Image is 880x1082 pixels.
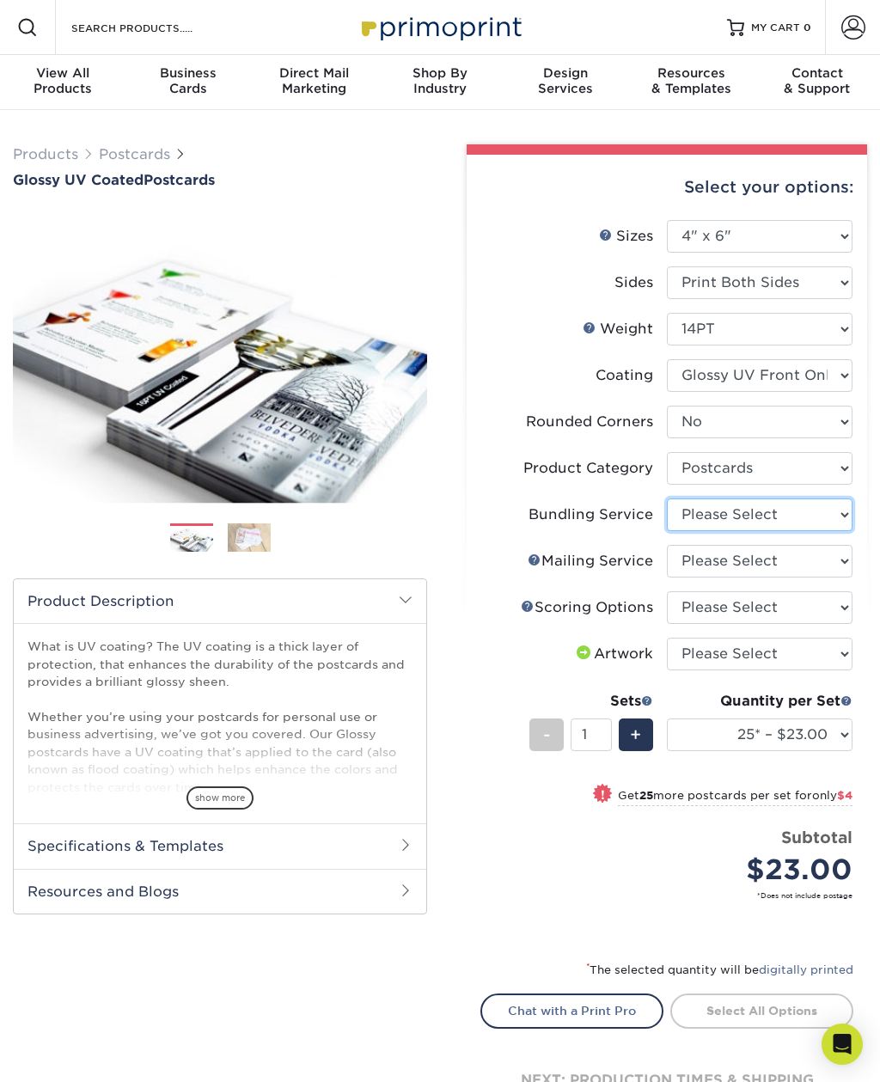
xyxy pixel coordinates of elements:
[529,691,653,712] div: Sets
[252,65,377,96] div: Marketing
[628,65,754,96] div: & Templates
[670,993,853,1028] a: Select All Options
[14,823,426,868] h2: Specifications & Templates
[13,146,78,162] a: Products
[751,21,800,35] span: MY CART
[628,55,754,110] a: Resources& Templates
[573,644,653,664] div: Artwork
[812,789,852,802] span: only
[252,65,377,81] span: Direct Mail
[755,65,880,81] span: Contact
[70,17,237,38] input: SEARCH PRODUCTS.....
[125,65,251,96] div: Cards
[14,579,426,623] h2: Product Description
[186,786,254,810] span: show more
[804,21,811,34] span: 0
[13,172,427,188] h1: Postcards
[480,993,663,1028] a: Chat with a Print Pro
[14,869,426,914] h2: Resources and Blogs
[523,458,653,479] div: Product Category
[125,65,251,81] span: Business
[503,55,628,110] a: DesignServices
[27,638,412,953] p: What is UV coating? The UV coating is a thick layer of protection, that enhances the durability o...
[228,523,271,553] img: Postcards 02
[601,786,605,804] span: !
[614,272,653,293] div: Sides
[543,722,551,748] span: -
[837,789,852,802] span: $4
[354,9,526,46] img: Primoprint
[521,597,653,618] div: Scoring Options
[639,789,653,802] strong: 25
[759,963,853,976] a: digitally printed
[529,504,653,525] div: Bundling Service
[755,65,880,96] div: & Support
[377,65,503,96] div: Industry
[503,65,628,81] span: Design
[170,524,213,554] img: Postcards 01
[480,155,853,220] div: Select your options:
[822,1024,863,1065] div: Open Intercom Messenger
[377,55,503,110] a: Shop ByIndustry
[13,172,144,188] span: Glossy UV Coated
[526,412,653,432] div: Rounded Corners
[628,65,754,81] span: Resources
[13,216,427,503] img: Glossy UV Coated 01
[630,722,641,748] span: +
[596,365,653,386] div: Coating
[781,828,852,847] strong: Subtotal
[667,691,852,712] div: Quantity per Set
[99,146,170,162] a: Postcards
[755,55,880,110] a: Contact& Support
[599,226,653,247] div: Sizes
[586,963,853,976] small: The selected quantity will be
[583,319,653,339] div: Weight
[503,65,628,96] div: Services
[252,55,377,110] a: Direct MailMarketing
[125,55,251,110] a: BusinessCards
[494,890,852,901] small: *Does not include postage
[377,65,503,81] span: Shop By
[618,789,852,806] small: Get more postcards per set for
[528,551,653,572] div: Mailing Service
[680,849,852,890] div: $23.00
[13,172,427,188] a: Glossy UV CoatedPostcards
